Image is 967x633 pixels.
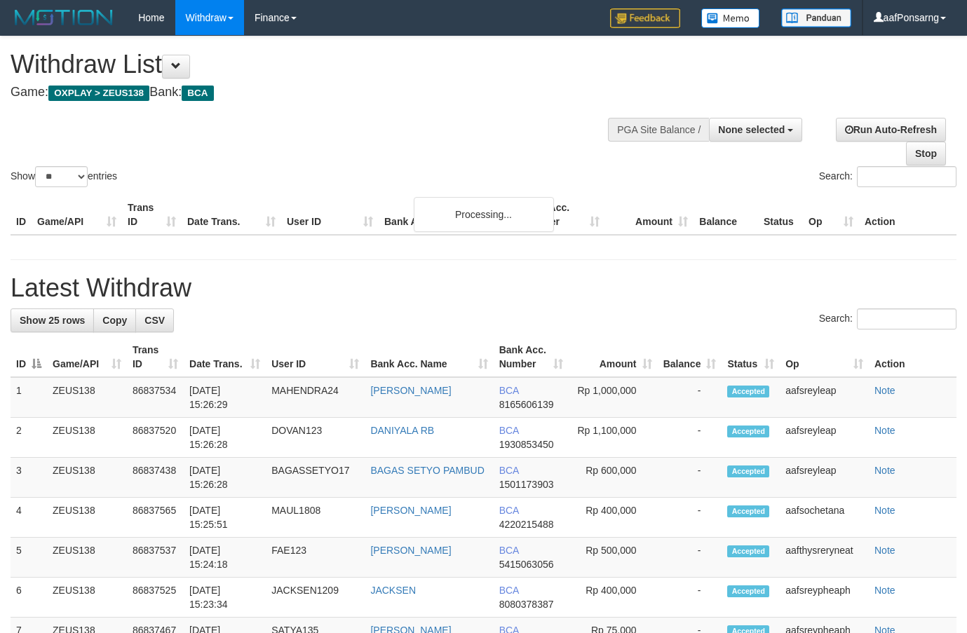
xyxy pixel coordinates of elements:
[874,545,895,556] a: Note
[47,418,127,458] td: ZEUS138
[47,578,127,618] td: ZEUS138
[869,337,956,377] th: Action
[709,118,802,142] button: None selected
[370,425,434,436] a: DANIYALA RB
[184,377,266,418] td: [DATE] 15:26:29
[727,386,769,397] span: Accepted
[874,465,895,476] a: Note
[819,308,956,329] label: Search:
[874,585,895,596] a: Note
[370,465,484,476] a: BAGAS SETYO PAMBUD
[184,418,266,458] td: [DATE] 15:26:28
[93,308,136,332] a: Copy
[499,439,554,450] span: Copy 1930853450 to clipboard
[365,337,493,377] th: Bank Acc. Name: activate to sort column ascending
[906,142,946,165] a: Stop
[857,166,956,187] input: Search:
[499,385,519,396] span: BCA
[819,166,956,187] label: Search:
[780,377,869,418] td: aafsreyleap
[780,458,869,498] td: aafsreyleap
[11,377,47,418] td: 1
[11,274,956,302] h1: Latest Withdraw
[144,315,165,326] span: CSV
[266,458,365,498] td: BAGASSETYO17
[780,337,869,377] th: Op: activate to sort column ascending
[608,118,709,142] div: PGA Site Balance /
[727,505,769,517] span: Accepted
[857,308,956,329] input: Search:
[569,538,657,578] td: Rp 500,000
[727,426,769,437] span: Accepted
[127,498,184,538] td: 86837565
[874,425,895,436] a: Note
[610,8,680,28] img: Feedback.jpg
[859,195,956,235] th: Action
[727,465,769,477] span: Accepted
[569,578,657,618] td: Rp 400,000
[47,337,127,377] th: Game/API: activate to sort column ascending
[694,195,758,235] th: Balance
[758,195,803,235] th: Status
[11,7,117,28] img: MOTION_logo.png
[499,559,554,570] span: Copy 5415063056 to clipboard
[11,337,47,377] th: ID: activate to sort column descending
[569,458,657,498] td: Rp 600,000
[281,195,379,235] th: User ID
[20,315,85,326] span: Show 25 rows
[718,124,785,135] span: None selected
[11,50,630,79] h1: Withdraw List
[266,538,365,578] td: FAE123
[11,86,630,100] h4: Game: Bank:
[803,195,859,235] th: Op
[266,377,365,418] td: MAHENDRA24
[127,538,184,578] td: 86837537
[127,377,184,418] td: 86837534
[11,308,94,332] a: Show 25 rows
[266,337,365,377] th: User ID: activate to sort column ascending
[127,458,184,498] td: 86837438
[780,538,869,578] td: aafthysreryneat
[184,337,266,377] th: Date Trans.: activate to sort column ascending
[122,195,182,235] th: Trans ID
[47,377,127,418] td: ZEUS138
[11,498,47,538] td: 4
[11,195,32,235] th: ID
[370,585,416,596] a: JACKSEN
[517,195,605,235] th: Bank Acc. Number
[47,458,127,498] td: ZEUS138
[184,578,266,618] td: [DATE] 15:23:34
[11,458,47,498] td: 3
[127,578,184,618] td: 86837525
[499,399,554,410] span: Copy 8165606139 to clipboard
[727,545,769,557] span: Accepted
[414,197,554,232] div: Processing...
[658,377,722,418] td: -
[658,578,722,618] td: -
[184,538,266,578] td: [DATE] 15:24:18
[182,195,281,235] th: Date Trans.
[836,118,946,142] a: Run Auto-Refresh
[499,585,519,596] span: BCA
[11,538,47,578] td: 5
[499,505,519,516] span: BCA
[701,8,760,28] img: Button%20Memo.svg
[569,337,657,377] th: Amount: activate to sort column ascending
[874,505,895,516] a: Note
[658,418,722,458] td: -
[370,505,451,516] a: [PERSON_NAME]
[102,315,127,326] span: Copy
[499,599,554,610] span: Copy 8080378387 to clipboard
[780,418,869,458] td: aafsreyleap
[32,195,122,235] th: Game/API
[658,538,722,578] td: -
[182,86,213,101] span: BCA
[35,166,88,187] select: Showentries
[605,195,694,235] th: Amount
[47,538,127,578] td: ZEUS138
[370,545,451,556] a: [PERSON_NAME]
[569,377,657,418] td: Rp 1,000,000
[494,337,569,377] th: Bank Acc. Number: activate to sort column ascending
[127,337,184,377] th: Trans ID: activate to sort column ascending
[184,458,266,498] td: [DATE] 15:26:28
